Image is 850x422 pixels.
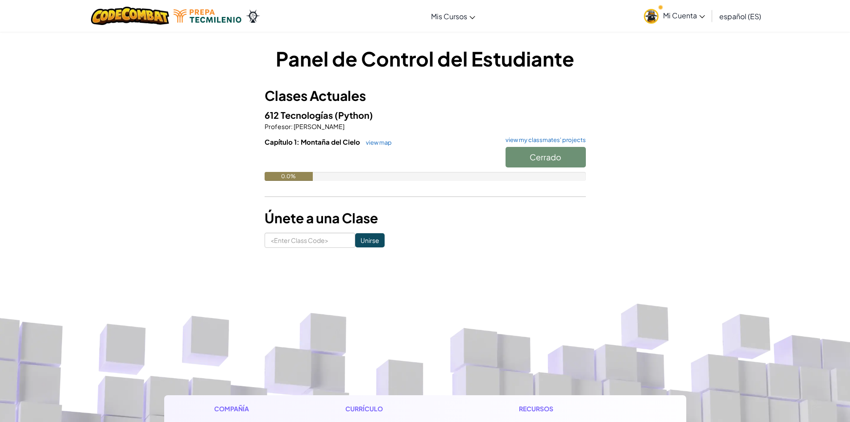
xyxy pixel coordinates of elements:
[265,109,335,121] span: 612 Tecnologías
[265,172,313,181] div: 0.0%
[427,4,480,28] a: Mis Cursos
[91,7,169,25] img: CodeCombat logo
[265,45,586,72] h1: Panel de Control del Estudiante
[265,233,355,248] input: <Enter Class Code>
[265,138,361,146] span: Capítulo 1: Montaña del Cielo
[663,11,705,20] span: Mi Cuenta
[355,233,385,247] input: Unirse
[361,139,392,146] a: view map
[715,4,766,28] a: español (ES)
[501,137,586,143] a: view my classmates' projects
[246,9,260,23] img: Ozaria
[265,122,291,130] span: Profesor
[345,404,463,414] h1: Currículo
[214,404,289,414] h1: Compañía
[335,109,373,121] span: (Python)
[265,86,586,106] h3: Clases Actuales
[719,12,761,21] span: español (ES)
[639,2,709,30] a: Mi Cuenta
[519,404,636,414] h1: Recursos
[174,9,241,23] img: Tecmilenio logo
[293,122,344,130] span: [PERSON_NAME]
[265,208,586,228] h3: Únete a una Clase
[644,9,659,24] img: avatar
[291,122,293,130] span: :
[431,12,467,21] span: Mis Cursos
